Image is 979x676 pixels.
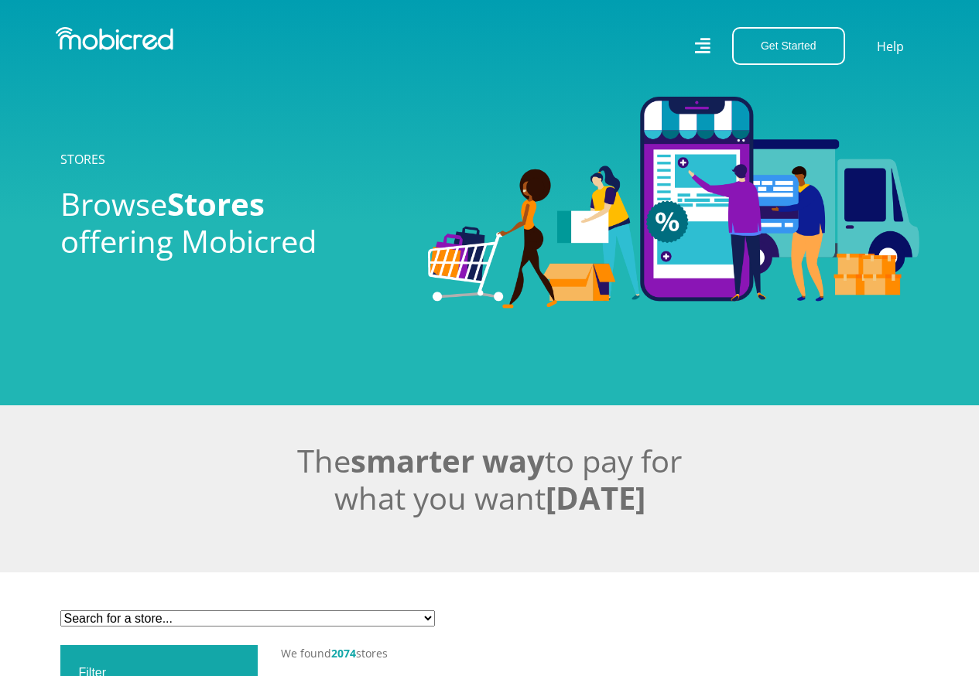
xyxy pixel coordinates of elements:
img: Mobicred [56,27,173,50]
p: We found stores [281,645,919,661]
span: 2074 [331,646,356,661]
button: Get Started [732,27,845,65]
span: Stores [167,183,265,225]
h2: Browse offering Mobicred [60,186,405,260]
a: Help [876,36,905,56]
img: Stores [428,97,919,309]
a: STORES [60,151,105,168]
